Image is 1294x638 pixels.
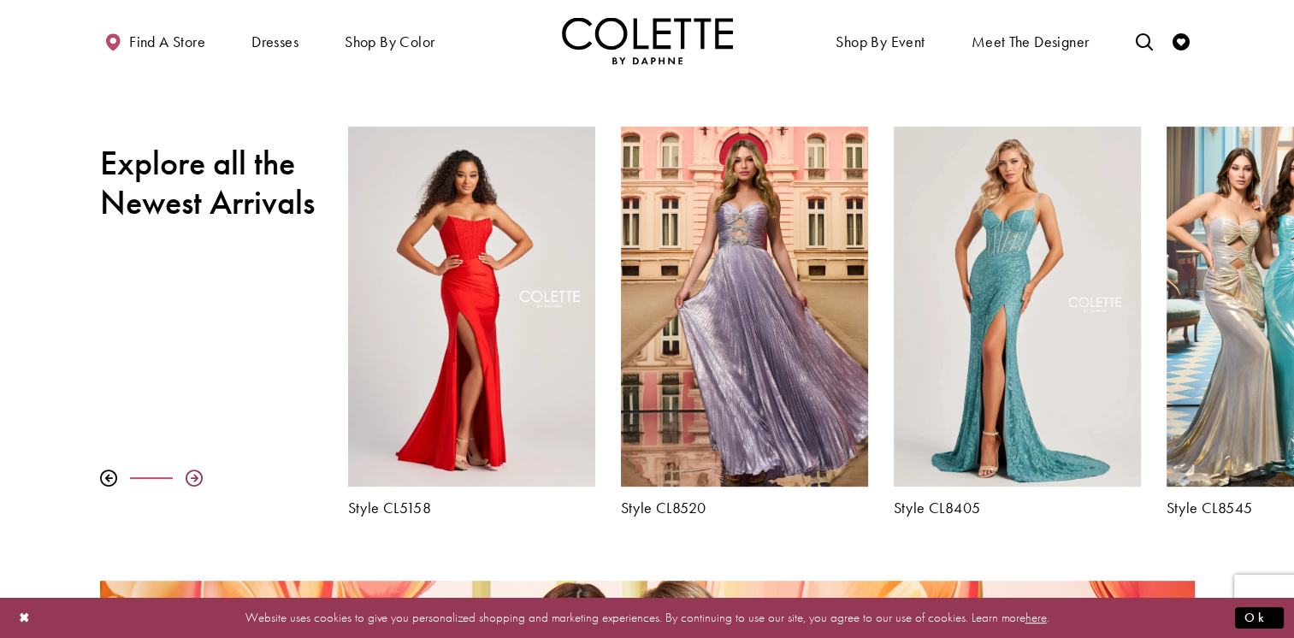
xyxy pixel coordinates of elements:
[123,606,1171,629] p: Website uses cookies to give you personalized shopping and marketing experiences. By continuing t...
[247,17,303,64] span: Dresses
[100,144,322,222] h2: Explore all the Newest Arrivals
[562,17,733,64] a: Visit Home Page
[1025,609,1047,626] a: here
[972,33,1090,50] span: Meet the designer
[1131,17,1156,64] a: Toggle search
[1168,17,1194,64] a: Check Wishlist
[621,127,868,486] a: Visit Colette by Daphne Style No. CL8520 Page
[831,17,929,64] span: Shop By Event
[621,499,868,517] h5: Style CL8520
[348,499,595,517] a: Style CL5158
[100,17,210,64] a: Find a store
[1235,607,1284,629] button: Submit Dialog
[608,114,881,529] div: Colette by Daphne Style No. CL8520
[251,33,298,50] span: Dresses
[129,33,205,50] span: Find a store
[881,114,1154,529] div: Colette by Daphne Style No. CL8405
[348,127,595,486] a: Visit Colette by Daphne Style No. CL5158 Page
[345,33,434,50] span: Shop by color
[335,114,608,529] div: Colette by Daphne Style No. CL5158
[894,499,1141,517] h5: Style CL8405
[836,33,925,50] span: Shop By Event
[894,127,1141,486] a: Visit Colette by Daphne Style No. CL8405 Page
[967,17,1094,64] a: Meet the designer
[340,17,439,64] span: Shop by color
[10,603,39,633] button: Close Dialog
[562,17,733,64] img: Colette by Daphne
